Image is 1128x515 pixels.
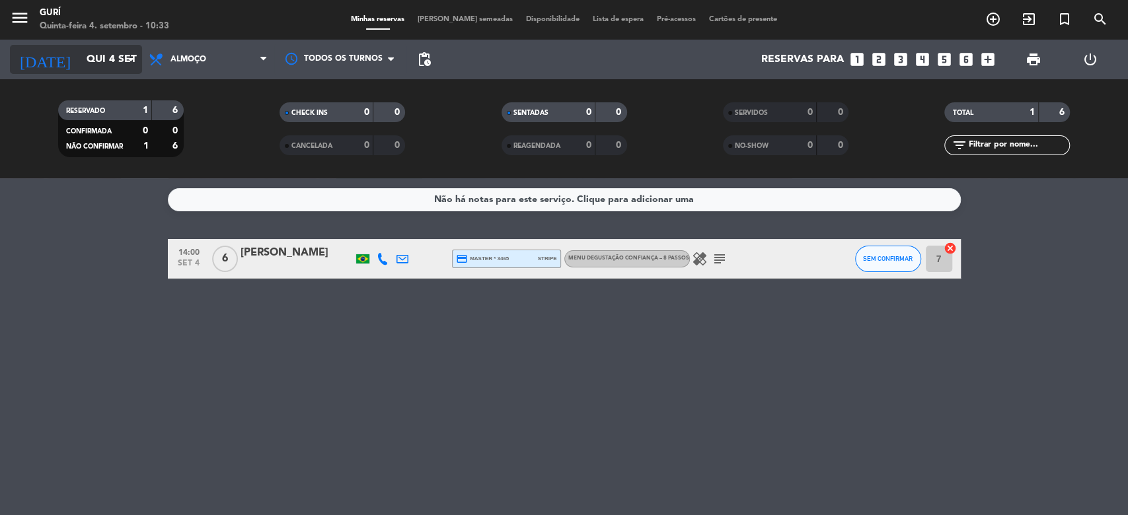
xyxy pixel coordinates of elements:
[395,108,402,117] strong: 0
[967,138,1069,153] input: Filtrar por nome...
[979,51,996,68] i: add_box
[837,141,845,150] strong: 0
[291,110,328,116] span: CHECK INS
[650,16,702,23] span: Pré-acessos
[172,106,180,115] strong: 6
[808,108,813,117] strong: 0
[241,244,353,261] div: [PERSON_NAME]
[10,45,80,74] i: [DATE]
[123,51,139,67] i: arrow_drop_down
[40,7,169,20] div: Gurí
[395,141,402,150] strong: 0
[364,108,369,117] strong: 0
[66,128,112,135] span: CONFIRMADA
[761,53,844,66] span: Reservas para
[1062,40,1118,79] div: LOG OUT
[143,126,148,135] strong: 0
[1057,11,1072,27] i: turned_in_not
[344,16,411,23] span: Minhas reservas
[143,106,148,115] strong: 1
[616,108,624,117] strong: 0
[212,246,238,272] span: 6
[172,259,206,274] span: set 4
[944,242,957,255] i: cancel
[513,110,548,116] span: SENTADAS
[870,51,887,68] i: looks_two
[985,11,1001,27] i: add_circle_outline
[1026,51,1041,67] span: print
[892,51,909,68] i: looks_3
[513,143,560,149] span: REAGENDADA
[1059,108,1067,117] strong: 6
[848,51,866,68] i: looks_one
[456,253,468,265] i: credit_card
[40,20,169,33] div: Quinta-feira 4. setembro - 10:33
[735,143,769,149] span: NO-SHOW
[172,141,180,151] strong: 6
[416,51,432,67] span: pending_actions
[456,253,509,265] span: master * 3465
[958,51,975,68] i: looks_6
[586,141,591,150] strong: 0
[837,108,845,117] strong: 0
[616,141,624,150] strong: 0
[66,108,105,114] span: RESERVADO
[411,16,519,23] span: [PERSON_NAME] semeadas
[143,141,149,151] strong: 1
[855,246,921,272] button: SEM CONFIRMAR
[863,255,913,262] span: SEM CONFIRMAR
[170,55,206,64] span: Almoço
[364,141,369,150] strong: 0
[1030,108,1035,117] strong: 1
[914,51,931,68] i: looks_4
[66,143,123,150] span: NÃO CONFIRMAR
[434,192,694,207] div: Não há notas para este serviço. Clique para adicionar uma
[1092,11,1108,27] i: search
[519,16,586,23] span: Disponibilidade
[712,251,728,267] i: subject
[538,254,557,263] span: stripe
[808,141,813,150] strong: 0
[10,8,30,28] i: menu
[1082,51,1098,67] i: power_settings_new
[586,108,591,117] strong: 0
[10,8,30,32] button: menu
[936,51,953,68] i: looks_5
[702,16,784,23] span: Cartões de presente
[586,16,650,23] span: Lista de espera
[735,110,768,116] span: SERVIDOS
[951,137,967,153] i: filter_list
[172,126,180,135] strong: 0
[692,251,708,267] i: healing
[952,110,973,116] span: TOTAL
[291,143,332,149] span: CANCELADA
[568,256,689,261] span: MENU DEGUSTAÇÃO CONFIANÇA – 8 passos
[1021,11,1037,27] i: exit_to_app
[172,244,206,259] span: 14:00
